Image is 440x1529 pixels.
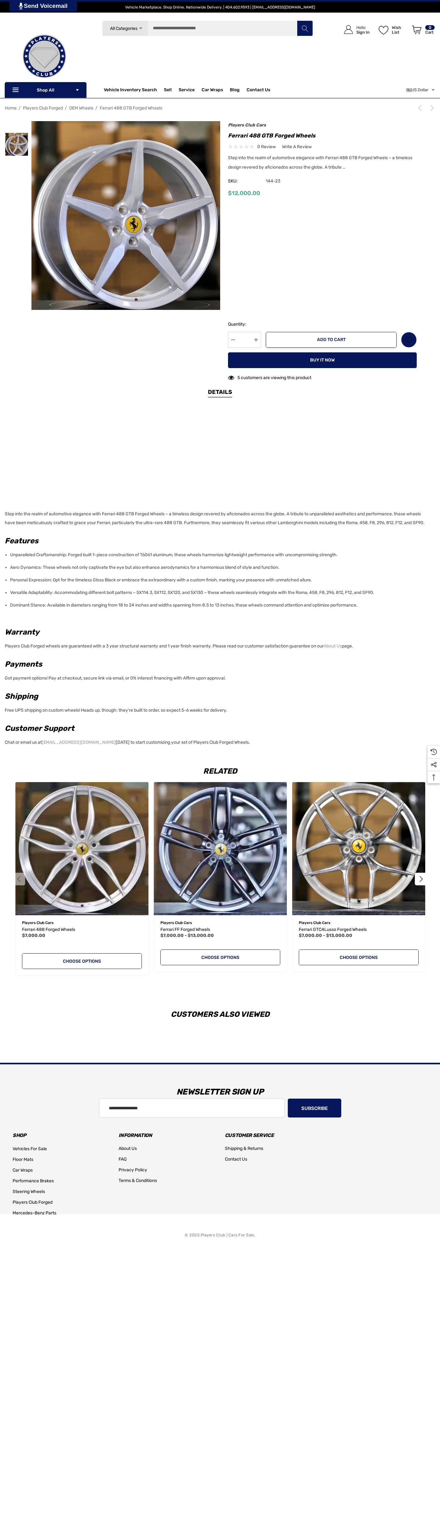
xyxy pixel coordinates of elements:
span: $7,000.00 - $13,000.00 [160,933,214,938]
span: Ferrari GTC4Lusso Forged Wheels [299,927,367,932]
a: Performance Brakes [13,1176,54,1186]
span: $7,000.00 [22,933,45,938]
a: Players Club Cars [228,122,266,128]
svg: Icon Line [12,87,21,94]
a: Ferrari GTC4Lusso Forged Wheels,Price range from $7,000.00 to $13,000.00 [292,782,425,915]
span: Contact Us [225,1157,247,1162]
span: Mercedes-Benz Parts [13,1210,56,1216]
span: All Categories [110,26,137,31]
a: Ferrari FF Forged Wheels,Price range from $7,000.00 to $13,000.00 [160,926,280,933]
a: Car Wraps [202,84,230,96]
div: 5 customers are viewing this product [228,372,311,382]
span: $7,000.00 - $13,000.00 [299,933,352,938]
a: Ferrari 488 Forged Wheels,$7,000.00 [15,782,148,915]
a: Vehicles For Sale [13,1144,47,1154]
p: Shop All [5,82,86,98]
a: OEM Wheels [69,105,93,111]
img: Ferrari 488 GTB Forged Wheels [5,133,28,156]
p: Players Club Cars [160,919,280,927]
a: Floor Mats [13,1154,33,1165]
a: Next [426,105,435,111]
a: Vehicle Inventory Search [104,87,157,94]
h3: Shop [13,1131,109,1140]
button: Subscribe [288,1099,341,1117]
p: Sign In [356,30,370,35]
span: Floor Mats [13,1157,33,1162]
p: Players Club Forged wheels are guaranteed with a 3 year structural warranty and 1 year finish war... [5,640,432,651]
img: Ferrari 488 Wheels [15,782,148,915]
button: Buy it now [228,352,417,368]
svg: Icon User Account [344,25,353,34]
a: Steering Wheels [13,1186,45,1197]
a: Contact Us [247,87,270,94]
span: Sell [164,87,172,94]
span: Car Wraps [13,1168,33,1173]
p: Cart [425,30,435,35]
p: Got payment options! Pay at checkout, secure link via email, or 0% interest financing with Affirm... [5,672,432,683]
a: Choose Options [299,949,419,965]
button: Go to slide 2 of 2 [13,873,25,885]
svg: Top [427,774,440,781]
span: FAQ [119,1157,126,1162]
span: Write a Review [282,144,312,150]
a: Ferrari 488 Forged Wheels,$7,000.00 [22,926,142,933]
a: Ferrari FF Forged Wheels,Price range from $7,000.00 to $13,000.00 [154,782,287,915]
a: Shipping & Returns [225,1143,263,1154]
h3: Information [119,1131,215,1140]
span: Vehicle Marketplace. Shop Online. Nationwide Delivery. | 404.602.9593 | [EMAIL_ADDRESS][DOMAIN_NAME] [125,5,315,9]
p: Hello [356,25,370,30]
svg: Icon Arrow Down [75,88,80,92]
span: Aero Dynamics: These wheels not only captivate the eye but also enhance aerodynamics for a harmon... [10,565,279,570]
a: Service [179,87,195,94]
img: Ferrari 488 GTB Forged Wheels [31,121,220,310]
p: Players Club Cars [299,919,419,927]
h2: Warranty [5,626,432,638]
svg: Wish List [379,26,388,35]
iframe: YouTube video player [130,408,306,507]
a: Choose Options [22,953,142,969]
nav: Breadcrumb [5,103,435,114]
a: Contact Us [225,1154,247,1165]
span: 144-23 [259,177,280,186]
svg: Wish List [405,336,412,344]
a: About Us [324,642,342,651]
span: Personal Expression: Opt for the timeless Gloss Black or embrace the extraordinary with a custom ... [10,577,312,583]
span: 0 review [257,143,276,151]
span: Ferrari FF Forged Wheels [160,927,210,932]
span: Players Club Forged [13,1200,53,1205]
a: Sign in [337,19,373,41]
svg: Icon Arrow Down [138,26,143,31]
span: Steering Wheels [13,1189,45,1194]
a: Players Club Forged [23,105,63,111]
img: Ferrari FF Wheels [154,782,287,915]
span: Dominant Stance: Available in diameters ranging from 18 to 24 inches and widths spanning from 8.5... [10,602,358,608]
h1: Ferrari 488 GTB Forged Wheels [228,131,417,141]
span: Home [5,105,17,111]
a: Terms & Conditions [119,1175,157,1186]
a: Wish List [401,332,417,348]
a: FAQ [119,1154,126,1165]
h2: Related [13,767,427,775]
img: PjwhLS0gR2VuZXJhdG9yOiBHcmF2aXQuaW8gLS0+PHN2ZyB4bWxucz0iaHR0cDovL3d3dy53My5vcmcvMjAwMC9zdmciIHhtb... [19,3,23,9]
a: About Us [119,1143,137,1154]
h2: Features [5,535,432,546]
a: Privacy Policy [119,1165,147,1175]
a: Blog [230,87,240,94]
h3: Customer Service [225,1131,321,1140]
h2: Shipping [5,691,432,702]
button: Add to Cart [266,332,397,348]
img: Ferrari GTC4Lusso wheels [292,782,425,915]
span: Terms & Conditions [119,1178,157,1183]
a: Write a Review [282,143,312,151]
p: Chat or email us at [DATE] to start customizing your set of Players Club Forged Wheels. [5,736,432,747]
a: Choose Options [160,949,280,965]
span: Step into the realm of automotive elegance with Ferrari 488 GTB Forged Wheels – a timeless design... [5,511,425,525]
p: © 2025 Players Club | Cars For Sale. [185,1231,255,1239]
span: Step into the realm of automotive elegance with Ferrari 488 GTB Forged Wheels – a timeless design... [228,155,412,170]
a: Sell [164,84,179,96]
p: Players Club Cars [22,919,142,927]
